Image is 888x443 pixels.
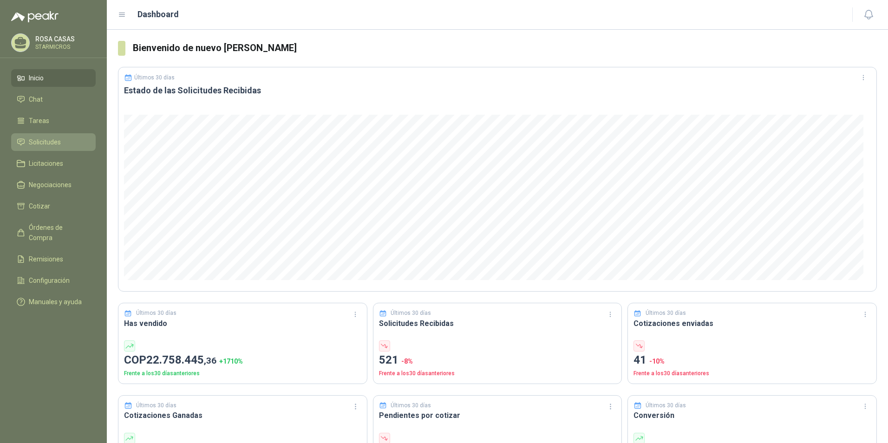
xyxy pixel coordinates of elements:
a: Órdenes de Compra [11,219,96,247]
span: Licitaciones [29,158,63,169]
span: Configuración [29,275,70,286]
p: Frente a los 30 días anteriores [633,369,871,378]
span: Cotizar [29,201,50,211]
h3: Conversión [633,410,871,421]
h3: Cotizaciones enviadas [633,318,871,329]
h3: Cotizaciones Ganadas [124,410,361,421]
span: Chat [29,94,43,104]
h3: Estado de las Solicitudes Recibidas [124,85,871,96]
p: Últimos 30 días [646,309,686,318]
a: Negociaciones [11,176,96,194]
p: Últimos 30 días [391,401,431,410]
p: Últimos 30 días [136,309,176,318]
span: Remisiones [29,254,63,264]
span: 22.758.445 [146,353,216,366]
p: Últimos 30 días [134,74,175,81]
a: Cotizar [11,197,96,215]
span: -8 % [401,358,413,365]
a: Manuales y ayuda [11,293,96,311]
a: Solicitudes [11,133,96,151]
a: Inicio [11,69,96,87]
span: Órdenes de Compra [29,222,87,243]
p: 521 [379,352,616,369]
h1: Dashboard [137,8,179,21]
p: Últimos 30 días [646,401,686,410]
a: Tareas [11,112,96,130]
p: Últimos 30 días [391,309,431,318]
h3: Has vendido [124,318,361,329]
a: Chat [11,91,96,108]
p: 41 [633,352,871,369]
span: Inicio [29,73,44,83]
h3: Bienvenido de nuevo [PERSON_NAME] [133,41,877,55]
h3: Pendientes por cotizar [379,410,616,421]
img: Logo peakr [11,11,59,22]
p: ROSA CASAS [35,36,93,42]
p: COP [124,352,361,369]
a: Configuración [11,272,96,289]
span: Manuales y ayuda [29,297,82,307]
span: Solicitudes [29,137,61,147]
span: Negociaciones [29,180,72,190]
p: Últimos 30 días [136,401,176,410]
h3: Solicitudes Recibidas [379,318,616,329]
span: + 1710 % [219,358,243,365]
span: ,36 [204,355,216,366]
a: Licitaciones [11,155,96,172]
p: Frente a los 30 días anteriores [379,369,616,378]
p: STARMICROS [35,44,93,50]
span: Tareas [29,116,49,126]
a: Remisiones [11,250,96,268]
span: -10 % [649,358,665,365]
p: Frente a los 30 días anteriores [124,369,361,378]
